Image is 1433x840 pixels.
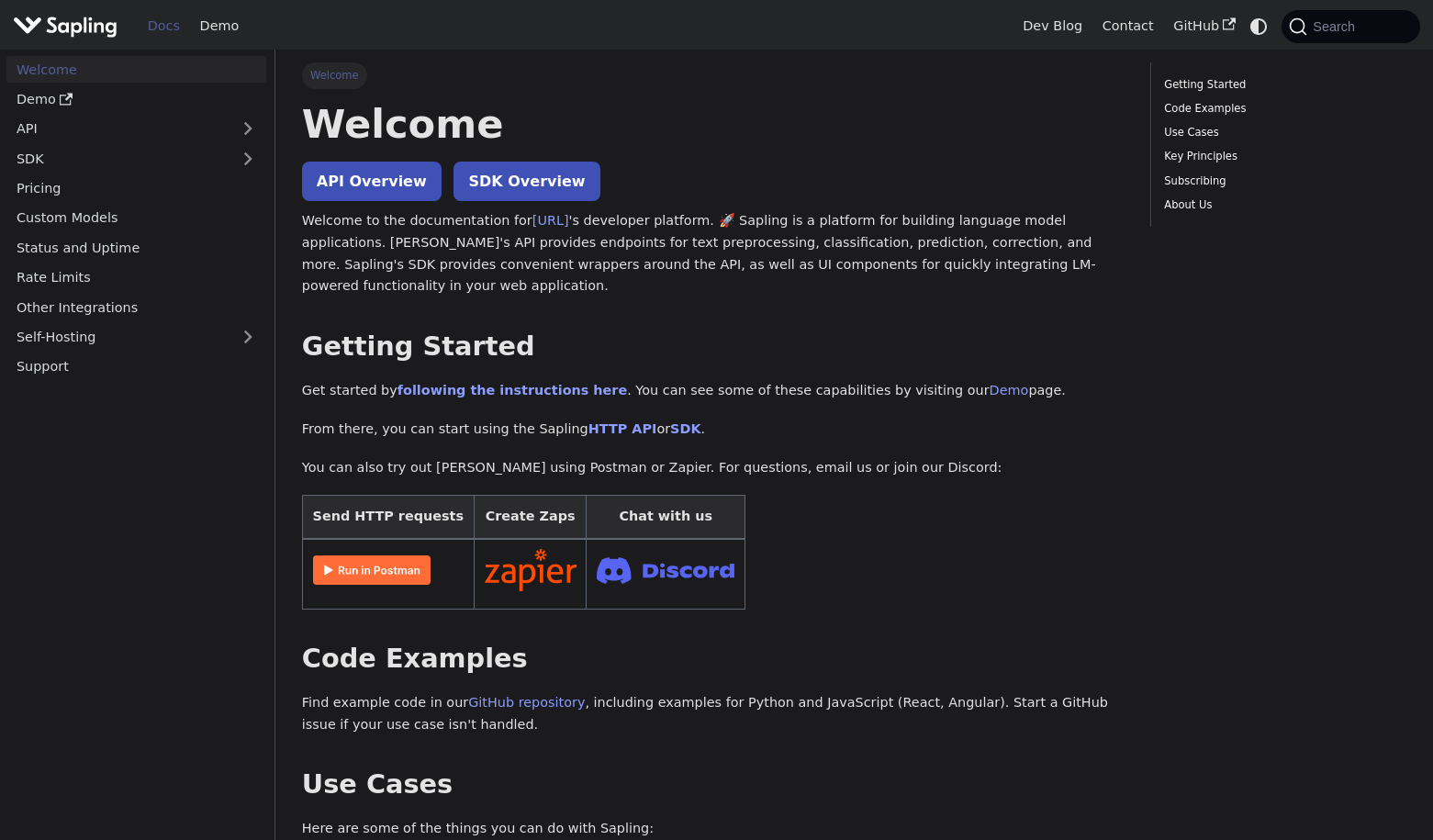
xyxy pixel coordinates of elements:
a: SDK Overview [453,162,599,201]
a: HTTP API [588,421,657,436]
a: GitHub [1163,12,1245,40]
a: Getting Started [1164,76,1400,94]
h2: Use Cases [302,768,1124,801]
nav: Breadcrumbs [302,62,1124,88]
button: Expand sidebar category 'SDK' [230,145,266,172]
button: Expand sidebar category 'API' [230,116,266,142]
a: Self-Hosting [6,324,266,351]
a: [URL] [532,213,569,228]
a: following the instructions here [397,383,627,398]
a: Demo [6,86,266,113]
a: Use Cases [1164,124,1400,141]
th: Create Zaps [474,496,587,539]
a: Demo [190,12,249,40]
p: Welcome to the documentation for 's developer platform. 🚀 Sapling is a platform for building lang... [302,210,1124,297]
h2: Getting Started [302,330,1124,364]
th: Send HTTP requests [302,496,474,539]
h1: Welcome [302,99,1124,149]
span: Welcome [302,62,367,88]
a: Other Integrations [6,294,266,320]
a: Code Examples [1164,100,1400,118]
a: API [6,116,230,142]
a: About Us [1164,196,1400,214]
p: Get started by . You can see some of these capabilities by visiting our page. [302,380,1124,402]
a: Custom Models [6,205,266,231]
img: Sapling.ai [13,13,118,39]
img: Run in Postman [313,555,431,585]
button: Switch between dark and light mode (currently system mode) [1246,13,1272,39]
p: From there, you can start using the Sapling or . [302,419,1124,441]
a: Docs [138,12,190,40]
a: SDK [670,421,700,436]
p: Find example code in our , including examples for Python and JavaScript (React, Angular). Start a... [302,692,1124,736]
img: Join Discord [597,552,734,589]
a: Contact [1092,12,1164,40]
p: Here are some of the things you can do with Sapling: [302,818,1124,840]
a: Sapling.aiSapling.ai [13,13,124,39]
a: Status and Uptime [6,234,266,261]
span: Search [1307,19,1366,34]
a: GitHub repository [468,695,585,710]
button: Search (Command+K) [1282,10,1419,43]
a: Key Principles [1164,148,1400,165]
h2: Code Examples [302,643,1124,676]
p: You can also try out [PERSON_NAME] using Postman or Zapier. For questions, email us or join our D... [302,457,1124,479]
a: Support [6,353,266,380]
a: Demo [990,383,1029,398]
a: Rate Limits [6,264,266,291]
a: Subscribing [1164,173,1400,190]
a: API Overview [302,162,442,201]
a: Dev Blog [1013,12,1092,40]
a: Pricing [6,175,266,202]
img: Connect in Zapier [485,549,577,591]
a: Welcome [6,56,266,83]
th: Chat with us [587,496,745,539]
a: SDK [6,145,230,172]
